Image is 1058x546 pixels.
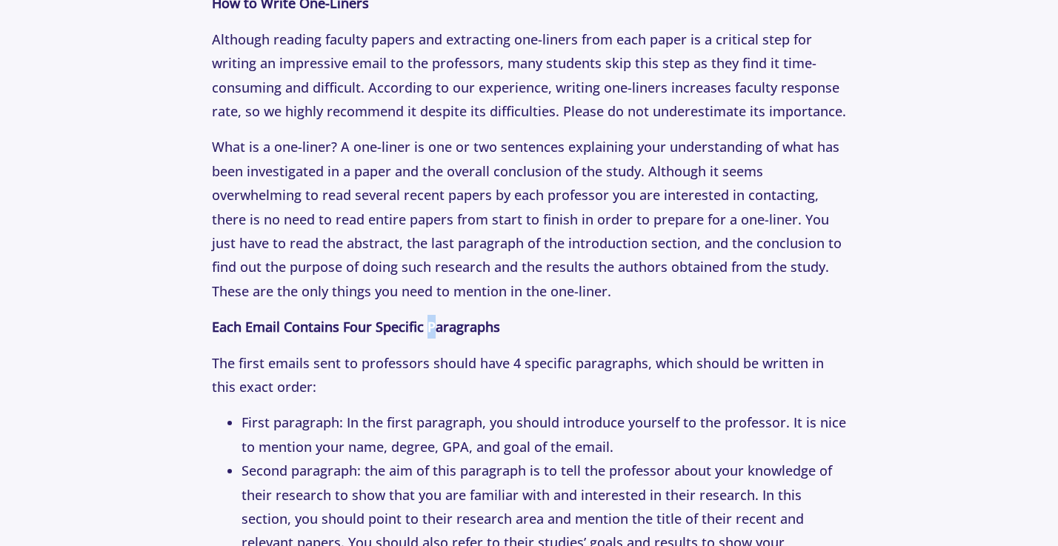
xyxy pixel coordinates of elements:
[212,351,847,399] p: The first emails sent to professors should have 4 specific paragraphs, which should be written in...
[212,135,847,303] p: What is a one-liner? A one-liner is one or two sentences explaining your understanding of what ha...
[212,318,500,336] strong: Each Email Contains Four Specific Paragraphs
[212,27,847,124] p: Although reading faculty papers and extracting one-liners from each paper is a critical step for ...
[242,410,847,459] li: First paragraph: In the first paragraph, you should introduce yourself to the professor. It is ni...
